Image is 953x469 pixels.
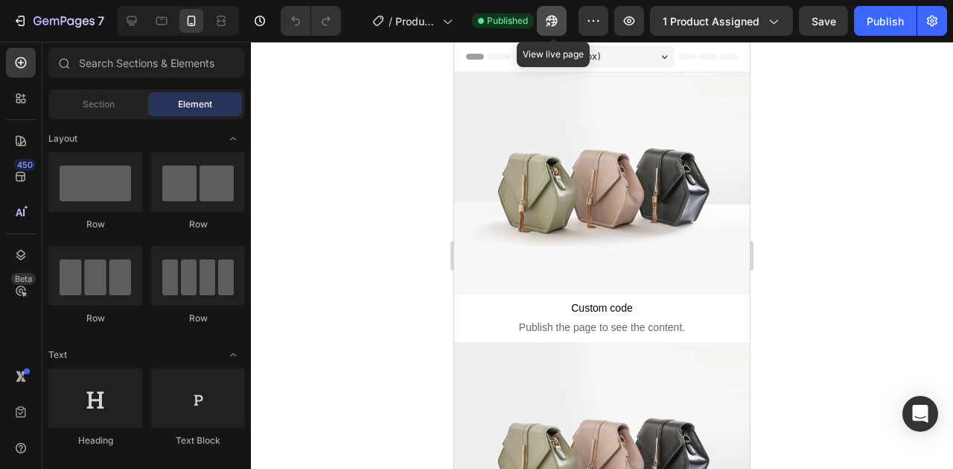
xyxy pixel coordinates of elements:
span: Section [83,98,115,111]
p: 7 [98,12,104,30]
span: Element [178,98,212,111]
div: Row [151,218,245,231]
span: 1 product assigned [663,13,759,29]
div: Undo/Redo [281,6,341,36]
div: Text Block [151,434,245,447]
div: Beta [11,273,36,285]
button: 7 [6,6,111,36]
iframe: Design area [454,42,750,469]
input: Search Sections & Elements [48,48,245,78]
div: Heading [48,434,142,447]
div: Row [48,218,142,231]
span: Toggle open [221,127,245,151]
span: Product Page - [DATE] 20:36:17 [395,13,436,29]
span: Published [487,14,528,28]
div: Row [48,312,142,325]
div: Row [151,312,245,325]
div: 450 [14,159,36,171]
button: Save [799,6,848,36]
button: Publish [854,6,917,36]
div: Open Intercom Messenger [902,396,938,432]
span: Save [812,15,836,28]
span: Layout [48,132,77,145]
div: Publish [867,13,904,29]
span: / [389,13,392,29]
span: Text [48,348,67,362]
button: 1 product assigned [650,6,793,36]
span: Toggle open [221,343,245,367]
